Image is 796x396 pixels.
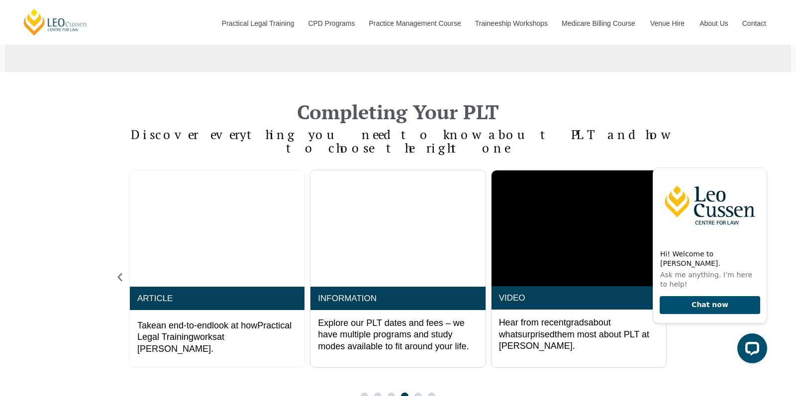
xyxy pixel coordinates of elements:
[310,170,486,368] div: 5 / 6
[491,170,667,368] div: 6 / 6
[212,320,257,330] span: look at how
[735,2,774,45] a: Contact
[137,294,173,303] a: ARTICLE
[318,294,377,303] a: INFORMATION
[129,170,305,368] div: 4 / 6
[566,317,589,327] span: grads
[194,332,217,342] span: works
[499,329,650,351] span: them most about PLT at [PERSON_NAME].
[692,2,735,45] a: About Us
[214,2,301,45] a: Practical Legal Training
[318,318,443,328] span: Explore our PLT dates and fees
[114,102,682,122] h2: Completing Your PLT
[318,318,469,351] span: – we have multiple programs and study modes available to fit around your life.
[499,317,566,327] span: Hear from recent
[468,2,554,45] a: Traineeship Workshops
[499,317,611,339] span: about what
[22,8,89,36] a: [PERSON_NAME] Centre for Law
[643,2,692,45] a: Venue Hire
[362,2,468,45] a: Practice Management Course
[518,329,555,339] span: surprised
[137,320,292,342] span: Practical Legal Training
[114,272,125,283] div: Previous slide
[645,160,771,371] iframe: LiveChat chat widget
[131,126,666,157] span: Discover everything you need to know about PLT and how to choose the right one
[499,293,525,303] a: VIDEO
[137,320,156,330] span: Take
[156,320,212,330] span: an end-to-end
[300,2,361,45] a: CPD Programs
[554,2,643,45] a: Medicare Billing Course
